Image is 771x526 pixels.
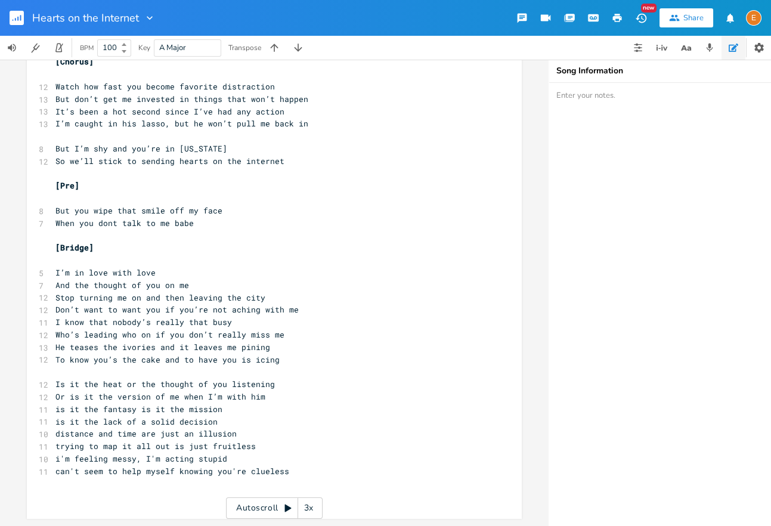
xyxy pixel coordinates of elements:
div: Key [138,44,150,51]
span: [Chorus] [55,56,94,67]
span: [Pre] [55,180,79,191]
span: But you wipe that smile off my face [55,205,222,216]
button: Share [659,8,713,27]
span: A Major [159,42,186,53]
span: But I’m shy and you’re in [US_STATE] [55,143,227,154]
span: i'm feeling messy, I'm acting stupid [55,453,227,464]
span: Watch how fast you become favorite distraction [55,81,275,92]
span: It’s been a hot second since I’ve had any action [55,106,284,117]
span: Don’t want to want you if you’re not aching with me [55,304,299,315]
span: Is it the heat or the thought of you listening [55,379,275,389]
span: Or is it the version of me when I’m with him [55,391,265,402]
span: So we’ll stick to sending hearts on the internet [55,156,284,166]
div: 3x [298,497,320,519]
span: But don’t get me invested in things that won’t happen [55,94,308,104]
span: When you dont talk to me babe [55,218,194,228]
span: And the thought of you on me [55,280,189,290]
span: is it the lack of a solid decision [55,416,218,427]
span: can't seem to help myself knowing you're clueless [55,466,289,477]
span: Hearts on the Internet [32,13,139,23]
span: is it the fantasy is it the mission [55,404,222,414]
div: BPM [80,45,94,51]
div: Erin Nicolle [746,10,761,26]
span: I’m in love with love [55,267,156,278]
span: I know that nobody’s really that busy [55,317,232,327]
span: [Bridge] [55,242,94,253]
span: distance and time are just an illusion [55,428,237,439]
span: I’m caught in his lasso, but he won’t pull me back in [55,118,308,129]
div: Autoscroll [226,497,323,519]
div: Transpose [228,44,261,51]
span: To know you’s the cake and to have you is icing [55,354,280,365]
div: New [641,4,657,13]
span: He teases the ivories and it leaves me pining [55,342,270,352]
span: Who’s leading who on if you don’t really miss me [55,329,284,340]
div: Share [683,13,704,23]
span: Stop turning me on and then leaving the city [55,292,265,303]
span: trying to map it all out is just fruitless [55,441,256,451]
button: E [746,4,761,32]
button: New [629,7,653,29]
